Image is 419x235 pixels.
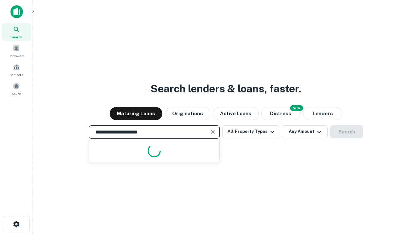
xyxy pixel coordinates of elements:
a: Saved [2,80,31,98]
button: All Property Types [222,125,279,138]
button: Originations [165,107,210,120]
iframe: Chat Widget [386,183,419,214]
button: Lenders [303,107,342,120]
div: NEW [290,105,303,111]
button: Search distressed loans with lien and other non-mortgage details. [261,107,301,120]
button: Any Amount [282,125,328,138]
a: Contacts [2,61,31,79]
img: capitalize-icon.png [10,5,23,18]
a: Search [2,23,31,41]
span: Contacts [10,72,23,77]
button: Maturing Loans [110,107,162,120]
button: Active Loans [213,107,259,120]
span: Search [10,34,22,39]
h3: Search lenders & loans, faster. [151,81,301,97]
a: Borrowers [2,42,31,60]
span: Saved [12,91,21,96]
span: Borrowers [9,53,24,58]
button: Clear [208,127,217,136]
